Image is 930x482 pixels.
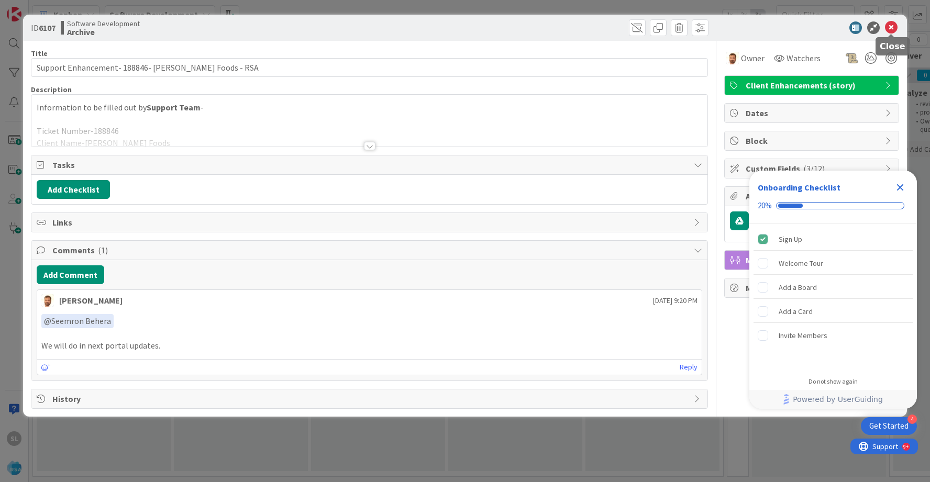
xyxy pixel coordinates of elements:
span: [DATE] 9:20 PM [653,295,697,306]
b: 6107 [39,23,56,33]
span: Custom Fields [746,162,880,175]
button: Add Comment [37,265,104,284]
strong: Support Team [147,102,201,113]
div: Invite Members [779,329,827,342]
div: 20% [758,201,772,210]
div: Invite Members is incomplete. [754,324,913,347]
div: Sign Up [779,233,802,245]
p: We will do in next portal updates. [41,340,697,352]
div: Get Started [869,421,909,431]
span: Seemron Behera [44,316,111,326]
span: Client Enhancements (story) [746,79,880,92]
b: Archive [67,28,140,36]
span: Watchers [787,52,821,64]
label: Title [31,49,48,58]
div: Add a Card [779,305,813,318]
div: Sign Up is complete. [754,228,913,251]
span: Comments [52,244,688,256]
div: [PERSON_NAME] [59,294,123,307]
span: Software Development [67,19,140,28]
span: Metrics [746,282,880,294]
span: Description [31,85,72,94]
div: Checklist progress: 20% [758,201,909,210]
span: Owner [741,52,765,64]
span: Attachments [746,190,880,203]
a: Reply [680,361,697,374]
span: Links [52,216,688,229]
span: History [52,393,688,405]
div: Open Get Started checklist, remaining modules: 4 [861,417,917,435]
div: Checklist Container [749,171,917,409]
div: Do not show again [809,377,858,386]
button: Add Checklist [37,180,110,199]
span: Dates [746,107,880,119]
span: ( 1 ) [98,245,108,255]
span: ( 3/12 ) [803,163,825,174]
div: Welcome Tour is incomplete. [754,252,913,275]
div: Add a Card is incomplete. [754,300,913,323]
span: ID [31,21,56,34]
img: AS [41,294,54,307]
div: Add a Board [779,281,817,294]
div: Add a Board is incomplete. [754,276,913,299]
span: @ [44,316,51,326]
span: Powered by UserGuiding [793,393,883,406]
div: Onboarding Checklist [758,181,840,194]
a: Powered by UserGuiding [755,390,912,409]
span: Support [22,2,48,14]
span: Block [746,134,880,147]
div: Welcome Tour [779,257,823,270]
div: Footer [749,390,917,409]
span: Tasks [52,159,688,171]
h5: Close [880,41,905,51]
p: Information to be filled out by - [37,102,702,114]
div: Checklist items [749,223,917,371]
div: 4 [907,414,917,424]
input: type card name here... [31,58,707,77]
div: 9+ [53,4,58,13]
img: AS [726,52,739,64]
span: Mirrors [746,254,880,266]
div: Close Checklist [892,179,909,196]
